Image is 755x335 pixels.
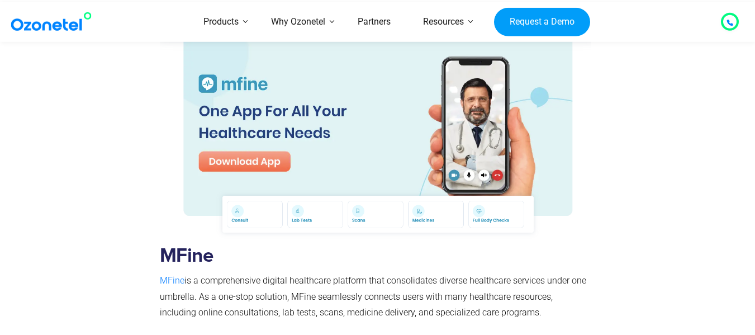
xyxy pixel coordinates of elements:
a: Why Ozonetel [255,2,341,42]
a: Partners [341,2,407,42]
b: MFine [160,246,213,266]
a: Products [187,2,255,42]
a: Resources [407,2,480,42]
span: is a comprehensive digital healthcare platform that consolidates diverse healthcare services unde... [160,275,586,318]
a: Request a Demo [494,7,590,36]
a: MFine [160,275,184,286]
